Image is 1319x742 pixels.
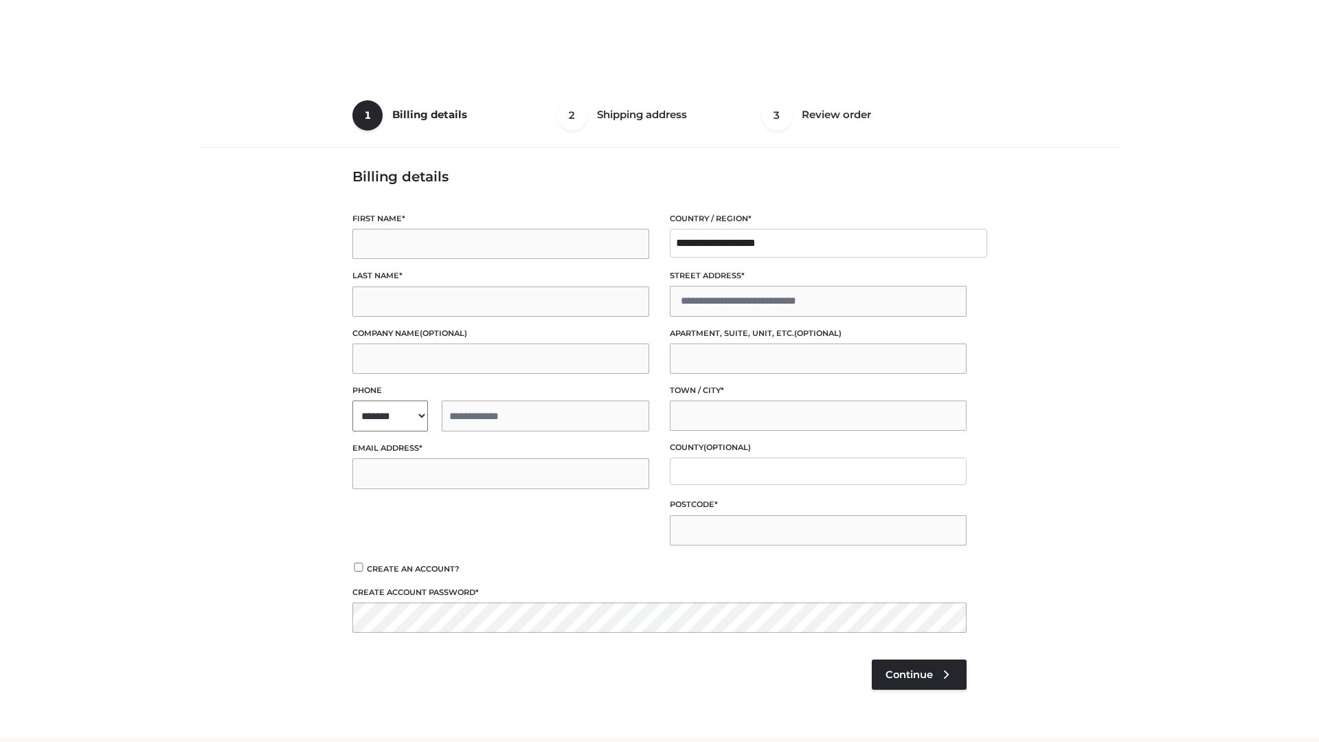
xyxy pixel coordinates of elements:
span: (optional) [420,328,467,338]
span: Billing details [392,108,467,121]
label: Phone [352,384,649,397]
h3: Billing details [352,168,967,185]
span: Review order [802,108,871,121]
span: (optional) [794,328,842,338]
input: Create an account? [352,563,365,572]
label: Apartment, suite, unit, etc. [670,327,967,340]
label: Postcode [670,498,967,511]
span: 1 [352,100,383,131]
label: Create account password [352,586,967,599]
label: Last name [352,269,649,282]
label: Street address [670,269,967,282]
label: Email address [352,442,649,455]
label: Country / Region [670,212,967,225]
span: 3 [762,100,792,131]
span: (optional) [703,442,751,452]
a: Continue [872,660,967,690]
label: Company name [352,327,649,340]
label: County [670,441,967,454]
label: Town / City [670,384,967,397]
span: Create an account? [367,564,460,574]
span: 2 [557,100,587,131]
span: Shipping address [597,108,687,121]
label: First name [352,212,649,225]
span: Continue [886,668,933,681]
